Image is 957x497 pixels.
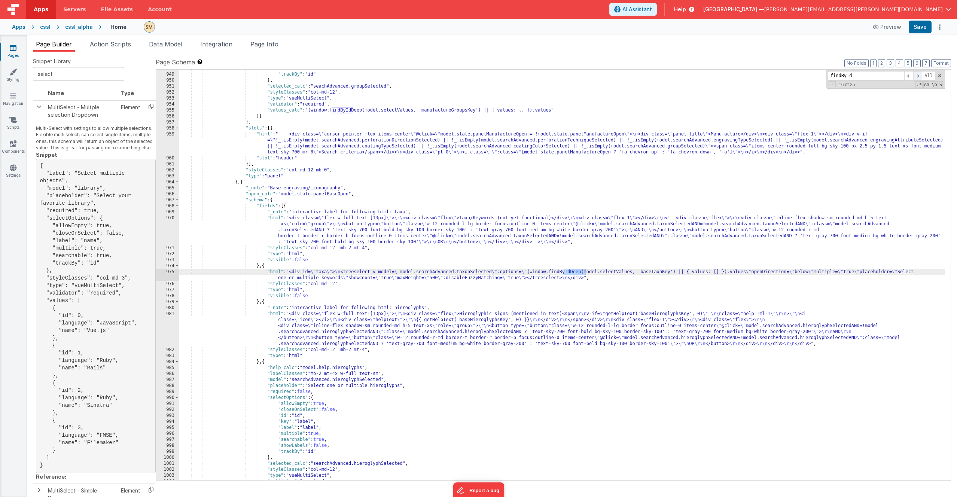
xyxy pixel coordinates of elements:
div: 958 [156,125,179,131]
div: 966 [156,191,179,197]
span: Whole Word Search [931,81,938,88]
span: Page Info [250,40,278,48]
p: Flexible multi select, can select single items, multiple ones. this schema will return an object ... [36,131,156,151]
button: 6 [913,59,921,67]
span: Name [48,90,64,96]
h4: Home [110,24,127,30]
div: 963 [156,173,179,179]
div: 976 [156,281,179,287]
span: Action Scripts [90,40,131,48]
div: 954 [156,101,179,107]
div: 992 [156,407,179,413]
span: [PERSON_NAME][EMAIL_ADDRESS][PERSON_NAME][DOMAIN_NAME] [764,6,943,13]
button: 4 [896,59,903,67]
span: Alt-Enter [922,71,935,80]
div: 982 [156,347,179,353]
button: 1 [870,59,877,67]
span: Page Builder [36,40,72,48]
span: Apps [34,6,48,13]
div: 964 [156,179,179,185]
div: 980 [156,305,179,311]
div: 960 [156,155,179,161]
button: 2 [878,59,885,67]
span: File Assets [101,6,133,13]
div: 987 [156,377,179,383]
div: 972 [156,251,179,257]
span: RegExp Search [915,81,922,88]
div: 989 [156,389,179,395]
div: 950 [156,77,179,83]
span: AI Assistant [622,6,652,13]
div: 995 [156,425,179,431]
button: AI Assistant [609,3,657,16]
span: Toggel Replace mode [829,81,836,87]
div: 994 [156,419,179,425]
button: Format [931,59,951,67]
div: 969 [156,209,179,215]
div: 959 [156,131,179,155]
div: 955 [156,107,179,113]
span: 16 of 25 [836,82,858,87]
button: Save [909,21,932,33]
div: 967 [156,197,179,203]
td: Element [118,100,143,122]
div: 1003 [156,473,179,479]
div: 971 [156,245,179,251]
div: cssl [40,23,51,31]
div: 973 [156,257,179,263]
div: 974 [156,263,179,269]
img: e9616e60dfe10b317d64a5e98ec8e357 [144,22,155,32]
button: 3 [887,59,894,67]
td: MultiSelect - Multple selection Dropdown [45,100,118,122]
button: Options [935,22,945,32]
div: 1004 [156,479,179,485]
div: 997 [156,437,179,443]
span: Servers [63,6,86,13]
div: 991 [156,401,179,407]
div: 999 [156,449,179,455]
div: 981 [156,311,179,347]
span: Page Schema [156,58,195,67]
div: 977 [156,287,179,293]
div: 952 [156,89,179,95]
div: 990 [156,395,179,401]
div: 957 [156,119,179,125]
span: Snippet Library [33,58,71,65]
button: Preview [868,21,906,33]
button: No Folds [844,59,869,67]
div: 984 [156,359,179,365]
pre: { "label": "Select multiple objects", "model": "library", "placeholder": "Select your favorite li... [36,159,156,473]
button: 5 [905,59,912,67]
strong: Snippet [36,152,57,158]
div: 983 [156,353,179,359]
span: Help [674,6,686,13]
div: 970 [156,215,179,245]
div: 993 [156,413,179,419]
span: Integration [200,40,232,48]
div: 978 [156,293,179,299]
div: 1000 [156,455,179,461]
div: 949 [156,71,179,77]
div: 961 [156,161,179,167]
strong: Reference: [36,473,66,480]
div: 968 [156,203,179,209]
span: [GEOGRAPHIC_DATA] — [703,6,764,13]
div: 956 [156,113,179,119]
div: 988 [156,383,179,389]
div: 998 [156,443,179,449]
div: 979 [156,299,179,305]
span: Type [121,90,134,96]
div: 996 [156,431,179,437]
div: 962 [156,167,179,173]
input: Search Snippets ... [33,67,124,81]
div: 986 [156,371,179,377]
button: [GEOGRAPHIC_DATA] — [PERSON_NAME][EMAIL_ADDRESS][PERSON_NAME][DOMAIN_NAME] [703,6,951,13]
p: Multi-Select with settings to allow multiple selections. [36,125,156,131]
div: 951 [156,83,179,89]
div: 1002 [156,467,179,473]
div: 965 [156,185,179,191]
div: 975 [156,269,179,281]
input: Search for [828,71,904,80]
div: cssl_alpha [65,23,93,31]
span: CaseSensitive Search [923,81,930,88]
